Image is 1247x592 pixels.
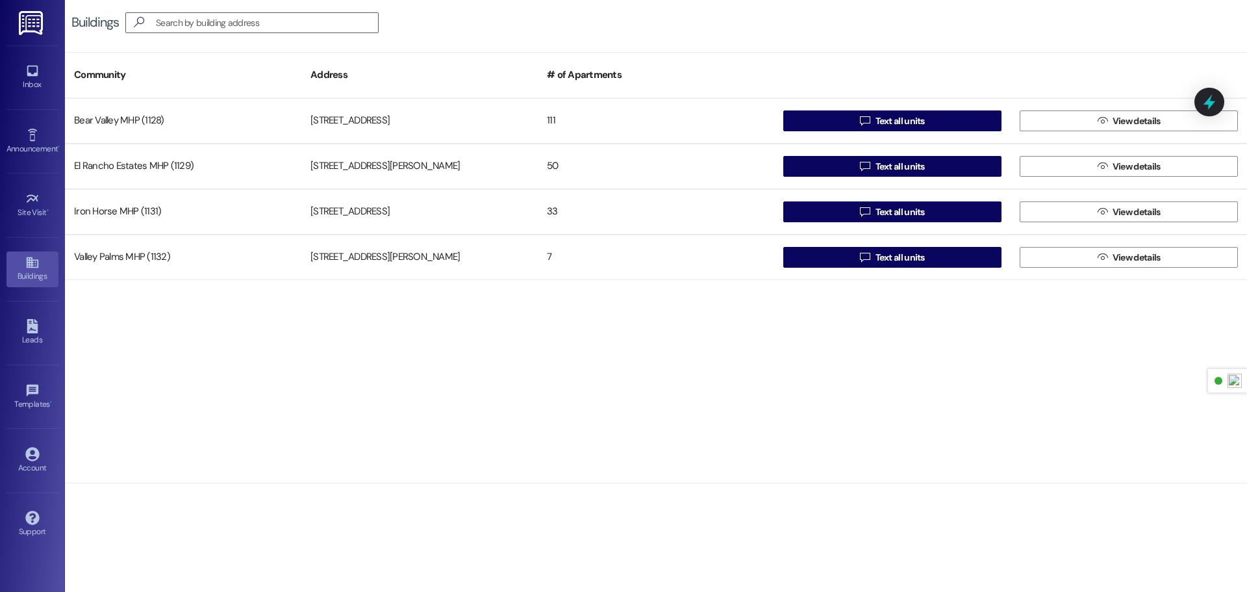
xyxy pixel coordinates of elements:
span: • [47,206,49,215]
button: Text all units [783,201,1001,222]
div: 50 [538,153,774,179]
div: Valley Palms MHP (1132) [65,244,301,270]
span: View details [1113,251,1161,264]
i:  [860,252,870,263]
div: # of Apartments [538,59,774,91]
button: View details [1020,201,1238,222]
a: Account [6,443,58,478]
div: [STREET_ADDRESS][PERSON_NAME] [301,153,538,179]
div: 33 [538,199,774,225]
button: View details [1020,247,1238,268]
button: Text all units [783,156,1001,177]
span: • [58,142,60,151]
div: Address [301,59,538,91]
button: Text all units [783,110,1001,131]
span: • [50,398,52,407]
a: Buildings [6,251,58,287]
input: Search by building address [156,14,378,32]
span: View details [1113,114,1161,128]
i:  [1098,161,1107,172]
div: Iron Horse MHP (1131) [65,199,301,225]
div: [STREET_ADDRESS][PERSON_NAME] [301,244,538,270]
span: Text all units [875,114,925,128]
button: View details [1020,110,1238,131]
div: Buildings [71,16,119,29]
a: Inbox [6,60,58,95]
div: [STREET_ADDRESS] [301,199,538,225]
a: Support [6,507,58,542]
a: Site Visit • [6,188,58,223]
span: View details [1113,160,1161,174]
span: Text all units [875,160,925,174]
div: 7 [538,244,774,270]
i:  [860,116,870,126]
div: Community [65,59,301,91]
span: Text all units [875,251,925,264]
img: ResiDesk Logo [19,11,45,35]
a: Templates • [6,380,58,415]
span: View details [1113,205,1161,219]
button: View details [1020,156,1238,177]
i:  [860,207,870,217]
div: 111 [538,108,774,134]
i:  [1098,116,1107,126]
i:  [129,16,149,29]
i:  [1098,252,1107,263]
button: Text all units [783,247,1001,268]
div: Bear Valley MHP (1128) [65,108,301,134]
div: El Rancho Estates MHP (1129) [65,153,301,179]
span: Text all units [875,205,925,219]
a: Leads [6,315,58,350]
i:  [860,161,870,172]
div: [STREET_ADDRESS] [301,108,538,134]
i:  [1098,207,1107,217]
